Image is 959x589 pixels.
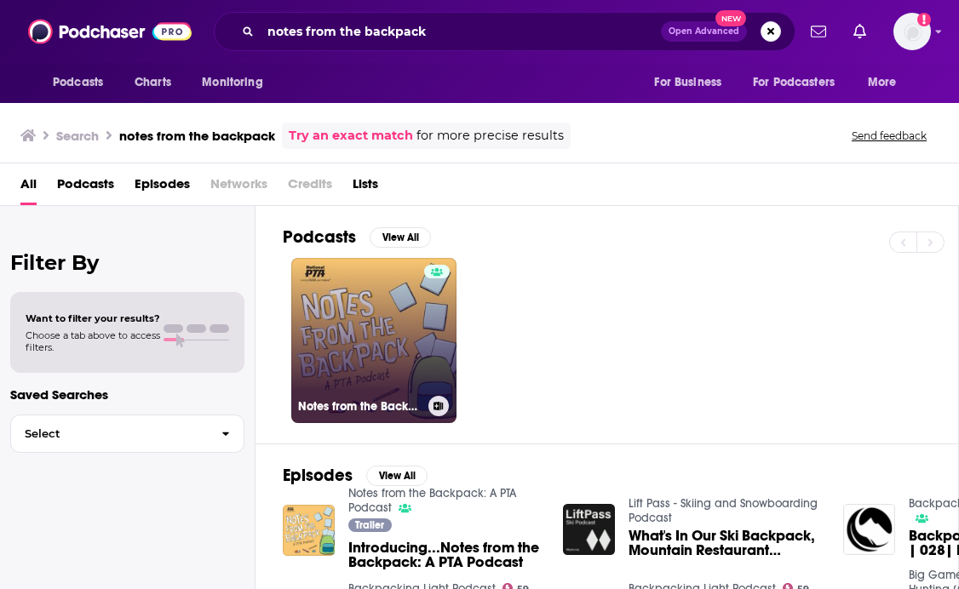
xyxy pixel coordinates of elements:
[123,66,181,99] a: Charts
[283,465,353,486] h2: Episodes
[742,66,859,99] button: open menu
[416,126,564,146] span: for more precise results
[893,13,931,50] span: Logged in as dkcmediatechnyc
[53,71,103,94] span: Podcasts
[289,126,413,146] a: Try an exact match
[119,128,275,144] h3: notes from the backpack
[20,170,37,205] a: All
[847,129,932,143] button: Send feedback
[366,466,428,486] button: View All
[57,170,114,205] a: Podcasts
[893,13,931,50] img: User Profile
[283,226,431,248] a: PodcastsView All
[288,170,332,205] span: Credits
[856,66,918,99] button: open menu
[563,504,615,556] img: What's In Our Ski Backpack, Mountain Restaurant Strategy, Launch Of Slope Notes
[753,71,835,94] span: For Podcasters
[715,10,746,26] span: New
[291,258,457,423] a: Notes from the Backpack: A PTA Podcast
[661,21,747,42] button: Open AdvancedNew
[10,415,244,453] button: Select
[135,71,171,94] span: Charts
[669,27,739,36] span: Open Advanced
[10,386,244,403] p: Saved Searches
[202,71,262,94] span: Monitoring
[11,428,208,439] span: Select
[355,520,384,530] span: Trailer
[348,540,543,569] a: Introducing...Notes from the Backpack: A PTA Podcast
[56,128,99,144] h3: Search
[283,465,428,486] a: EpisodesView All
[41,66,125,99] button: open menu
[629,496,818,525] a: Lift Pass - Skiing and Snowboarding Podcast
[370,227,431,248] button: View All
[629,529,823,558] a: What's In Our Ski Backpack, Mountain Restaurant Strategy, Launch Of Slope Notes
[654,71,721,94] span: For Business
[917,13,931,26] svg: Add a profile image
[26,329,160,353] span: Choose a tab above to access filters.
[283,505,335,557] img: Introducing...Notes from the Backpack: A PTA Podcast
[214,12,795,51] div: Search podcasts, credits, & more...
[804,17,833,46] a: Show notifications dropdown
[348,486,516,515] a: Notes from the Backpack: A PTA Podcast
[28,15,192,48] img: Podchaser - Follow, Share and Rate Podcasts
[847,17,873,46] a: Show notifications dropdown
[283,226,356,248] h2: Podcasts
[190,66,284,99] button: open menu
[868,71,897,94] span: More
[135,170,190,205] a: Episodes
[893,13,931,50] button: Show profile menu
[843,504,895,556] img: Backpacking Light Podcast | 028| Making Your Own Backpacking Meals
[298,399,422,414] h3: Notes from the Backpack: A PTA Podcast
[642,66,743,99] button: open menu
[353,170,378,205] a: Lists
[261,18,661,45] input: Search podcasts, credits, & more...
[10,250,244,275] h2: Filter By
[210,170,267,205] span: Networks
[26,312,160,324] span: Want to filter your results?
